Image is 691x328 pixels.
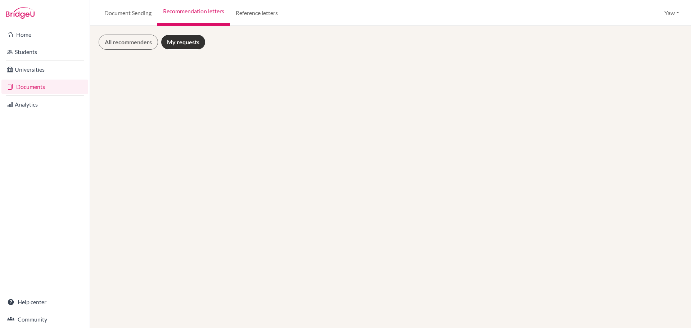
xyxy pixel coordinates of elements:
img: Bridge-U [6,7,35,19]
a: All recommenders [99,35,158,50]
a: Analytics [1,97,88,112]
a: Documents [1,80,88,94]
a: Home [1,27,88,42]
a: Community [1,312,88,327]
a: Help center [1,295,88,309]
a: Students [1,45,88,59]
a: Universities [1,62,88,77]
button: Yaw [661,6,682,20]
a: My requests [161,35,206,50]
